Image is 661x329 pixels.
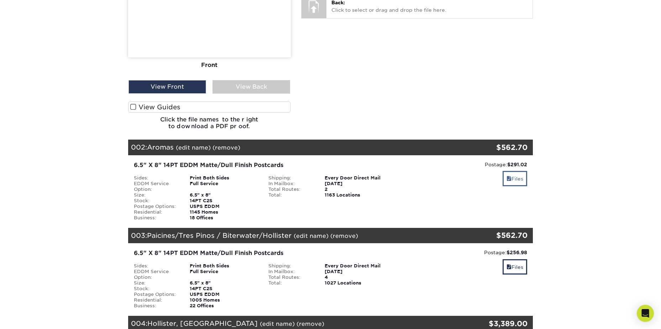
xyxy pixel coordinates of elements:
[466,230,528,241] div: $562.70
[134,249,393,257] div: 6.5" X 8" 14PT EDDM Matte/Dull Finish Postcards
[128,204,185,209] div: Postage Options:
[319,192,398,198] div: 1163 Locations
[184,303,263,309] div: 22 Offices
[184,263,263,269] div: Print Both Sides
[294,233,329,239] a: (edit name)
[507,264,512,270] span: files
[128,303,185,309] div: Business:
[319,275,398,280] div: 4
[319,263,398,269] div: Every Door Direct Mail
[128,280,185,286] div: Size:
[128,80,206,94] div: View Front
[263,275,319,280] div: Total Routes:
[184,209,263,215] div: 1145 Homes
[128,297,185,303] div: Residential:
[403,249,528,256] div: Postage:
[507,250,527,255] strong: $256.98
[263,175,319,181] div: Shipping:
[147,319,258,327] span: Hollister, [GEOGRAPHIC_DATA]
[128,140,466,155] div: 002:
[184,181,263,192] div: Full Service
[184,286,263,292] div: 14PT C2S
[319,187,398,192] div: 2
[128,292,185,297] div: Postage Options:
[128,116,291,135] h6: Click the file names to the right to download a PDF proof.
[128,209,185,215] div: Residential:
[503,259,527,275] a: Files
[507,162,527,167] strong: $291.02
[263,192,319,198] div: Total:
[147,231,292,239] span: Paicines/Tres Pinos / Biterwater/Hollister
[184,192,263,198] div: 6.5" x 8"
[403,161,528,168] div: Postage:
[128,263,185,269] div: Sides:
[263,269,319,275] div: In Mailbox:
[507,176,512,182] span: files
[128,269,185,280] div: EDDM Service Option:
[330,233,358,239] a: (remove)
[184,269,263,280] div: Full Service
[263,280,319,286] div: Total:
[128,228,466,244] div: 003:
[128,175,185,181] div: Sides:
[128,57,291,73] div: Front
[128,215,185,221] div: Business:
[128,198,185,204] div: Stock:
[263,187,319,192] div: Total Routes:
[466,318,528,329] div: $3,389.00
[176,144,211,151] a: (edit name)
[184,175,263,181] div: Print Both Sides
[466,142,528,153] div: $562.70
[637,305,654,322] div: Open Intercom Messenger
[128,181,185,192] div: EDDM Service Option:
[263,263,319,269] div: Shipping:
[260,320,295,327] a: (edit name)
[184,215,263,221] div: 18 Offices
[128,192,185,198] div: Size:
[184,204,263,209] div: USPS EDDM
[319,280,398,286] div: 1027 Locations
[213,80,290,94] div: View Back
[184,280,263,286] div: 6.5" x 8"
[184,297,263,303] div: 1005 Homes
[503,171,527,186] a: Files
[184,292,263,297] div: USPS EDDM
[213,144,240,151] a: (remove)
[263,181,319,187] div: In Mailbox:
[147,143,174,151] span: Aromas
[184,198,263,204] div: 14PT C2S
[319,175,398,181] div: Every Door Direct Mail
[297,320,324,327] a: (remove)
[319,269,398,275] div: [DATE]
[319,181,398,187] div: [DATE]
[134,161,393,169] div: 6.5" X 8" 14PT EDDM Matte/Dull Finish Postcards
[128,286,185,292] div: Stock:
[128,101,291,113] label: View Guides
